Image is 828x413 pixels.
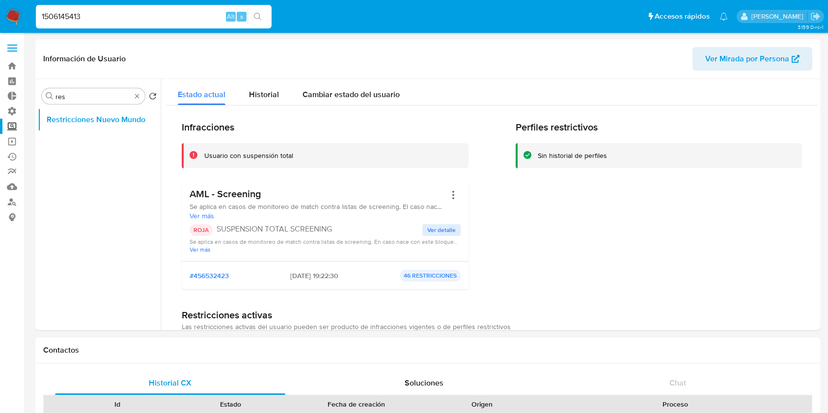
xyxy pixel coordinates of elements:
input: Buscar [55,92,131,101]
a: Notificaciones [719,12,728,21]
div: Id [68,399,167,409]
span: Chat [669,377,686,388]
span: Alt [227,12,235,21]
span: Ver Mirada por Persona [705,47,789,71]
div: Origen [432,399,532,409]
button: Ver Mirada por Persona [692,47,812,71]
span: Accesos rápidos [655,11,710,22]
button: Buscar [46,92,54,100]
p: ludmila.lanatti@mercadolibre.com [751,12,807,21]
button: search-icon [248,10,268,24]
a: Salir [810,11,821,22]
span: Historial CX [149,377,192,388]
span: s [240,12,243,21]
button: Borrar [133,92,141,100]
button: Restricciones Nuevo Mundo [38,108,161,131]
h1: Contactos [43,345,812,355]
span: Soluciones [405,377,443,388]
div: Fecha de creación [294,399,418,409]
h1: Información de Usuario [43,54,126,64]
div: Estado [181,399,281,409]
input: Buscar usuario o caso... [36,10,272,23]
div: Proceso [546,399,805,409]
button: Volver al orden por defecto [149,92,157,103]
